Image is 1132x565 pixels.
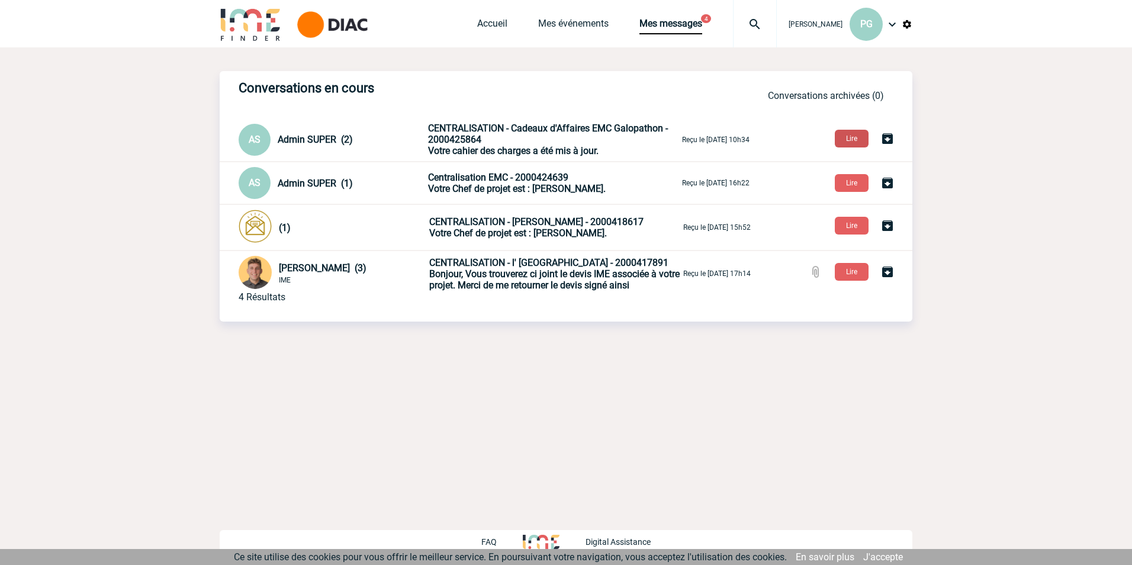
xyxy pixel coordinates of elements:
span: IME [279,276,291,284]
img: 115098-1.png [239,256,272,289]
button: 4 [701,14,711,23]
span: AS [249,134,261,145]
span: CENTRALISATION - l' [GEOGRAPHIC_DATA] - 2000417891 [429,257,668,268]
a: Lire [825,219,880,230]
a: Accueil [477,18,507,34]
a: Lire [825,265,880,277]
button: Lire [835,263,869,281]
p: Reçu le [DATE] 16h22 [682,179,750,187]
span: (1) [279,222,291,233]
div: 4 Résultats [239,291,285,303]
p: Digital Assistance [586,537,651,547]
a: Lire [825,132,880,143]
span: PG [860,18,873,30]
span: AS [249,177,261,188]
a: Mes messages [639,18,702,34]
a: J'accepte [863,551,903,563]
img: Archiver la conversation [880,176,895,190]
span: Votre Chef de projet est : [PERSON_NAME]. [429,227,607,239]
span: Votre Chef de projet est : [PERSON_NAME]. [428,183,606,194]
span: [PERSON_NAME] [789,20,842,28]
span: [PERSON_NAME] (3) [279,262,366,274]
a: (1) CENTRALISATION - [PERSON_NAME] - 2000418617Votre Chef de projet est : [PERSON_NAME]. Reçu le ... [239,221,751,232]
a: AS Admin SUPER (2) CENTRALISATION - Cadeaux d'Affaires EMC Galopathon - 2000425864Votre cahier de... [239,133,750,145]
span: CENTRALISATION - Cadeaux d'Affaires EMC Galopathon - 2000425864 [428,123,668,145]
span: Admin SUPER (2) [278,134,353,145]
p: Reçu le [DATE] 10h34 [682,136,750,144]
a: Mes événements [538,18,609,34]
img: photonotifcontact.png [239,210,272,243]
div: Conversation privée : Client - Agence [239,124,426,156]
a: Lire [825,176,880,188]
a: En savoir plus [796,551,854,563]
h3: Conversations en cours [239,81,594,95]
div: Conversation privée : Client - Agence [239,167,426,199]
p: Reçu le [DATE] 15h52 [683,223,751,232]
span: Votre cahier des charges a été mis à jour. [428,145,599,156]
img: Archiver la conversation [880,131,895,146]
button: Lire [835,130,869,147]
a: [PERSON_NAME] (3) IME CENTRALISATION - l' [GEOGRAPHIC_DATA] - 2000417891Bonjour, Vous trouverez c... [239,267,751,278]
div: Conversation privée : Client - Agence [239,210,427,245]
img: http://www.idealmeetingsevents.fr/ [523,535,559,549]
span: CENTRALISATION - [PERSON_NAME] - 2000418617 [429,216,644,227]
a: Conversations archivées (0) [768,90,884,101]
a: AS Admin SUPER (1) Centralisation EMC - 2000424639Votre Chef de projet est : [PERSON_NAME]. Reçu ... [239,176,750,188]
span: Ce site utilise des cookies pour vous offrir le meilleur service. En poursuivant votre navigation... [234,551,787,563]
p: Reçu le [DATE] 17h14 [683,269,751,278]
button: Lire [835,217,869,235]
img: IME-Finder [220,7,281,41]
a: FAQ [481,535,523,547]
img: Archiver la conversation [880,219,895,233]
span: Centralisation EMC - 2000424639 [428,172,568,183]
img: Archiver la conversation [880,265,895,279]
p: FAQ [481,537,497,547]
button: Lire [835,174,869,192]
span: Admin SUPER (1) [278,178,353,189]
span: Bonjour, Vous trouverez ci joint le devis IME associée à votre projet. Merci de me retourner le d... [429,268,680,291]
div: Conversation privée : Client - Agence [239,256,427,291]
